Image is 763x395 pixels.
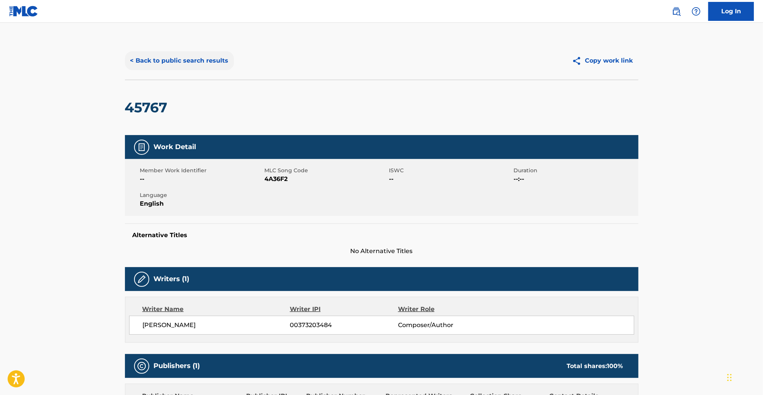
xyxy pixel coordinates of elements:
[689,4,704,19] div: Help
[140,167,263,175] span: Member Work Identifier
[154,362,200,370] h5: Publishers (1)
[389,167,512,175] span: ISWC
[389,175,512,184] span: --
[514,167,637,175] span: Duration
[154,275,190,283] h5: Writers (1)
[143,321,290,330] span: [PERSON_NAME]
[708,2,754,21] a: Log In
[140,191,263,199] span: Language
[140,175,263,184] span: --
[265,175,387,184] span: 4A36F2
[514,175,637,184] span: --:--
[133,231,631,239] h5: Alternative Titles
[727,366,732,389] div: Drag
[142,305,290,314] div: Writer Name
[125,247,638,256] span: No Alternative Titles
[154,143,196,151] h5: Work Detail
[725,359,763,395] iframe: Chat Widget
[572,56,585,66] img: Copy work link
[567,51,638,70] button: Copy work link
[9,6,38,17] img: MLC Logo
[137,275,146,284] img: Writers
[125,99,171,116] h2: 45767
[140,199,263,208] span: English
[265,167,387,175] span: MLC Song Code
[398,305,496,314] div: Writer Role
[669,4,684,19] a: Public Search
[672,7,681,16] img: search
[290,305,398,314] div: Writer IPI
[290,321,398,330] span: 00373203484
[137,362,146,371] img: Publishers
[607,362,623,370] span: 100 %
[125,51,234,70] button: < Back to public search results
[137,143,146,152] img: Work Detail
[567,362,623,371] div: Total shares:
[692,7,701,16] img: help
[398,321,496,330] span: Composer/Author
